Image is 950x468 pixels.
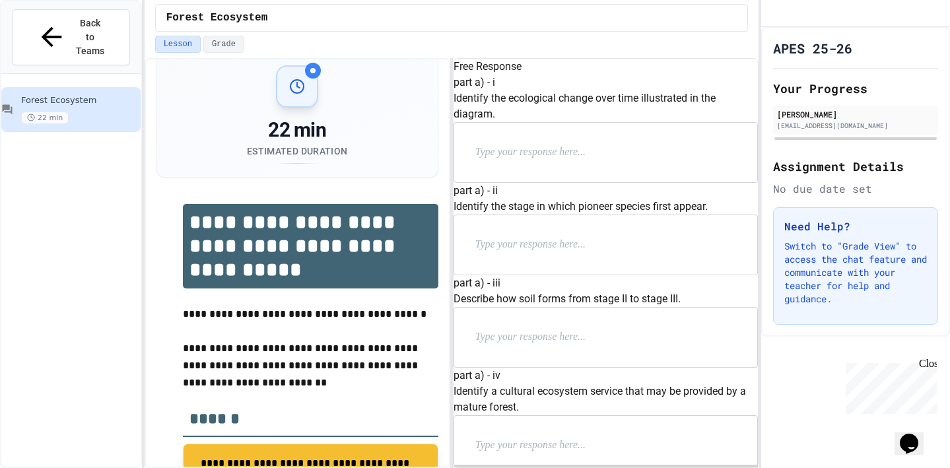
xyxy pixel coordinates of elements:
[5,5,91,84] div: Chat with us now!Close
[75,17,106,58] span: Back to Teams
[773,181,938,197] div: No due date set
[203,36,244,53] button: Grade
[166,10,268,26] span: Forest Ecosystem
[454,291,758,307] p: Describe how soil forms from stage II to stage III.
[454,384,758,415] p: Identify a cultural ecosystem service that may be provided by a mature forest.
[454,183,758,199] h6: part a) - ii
[247,118,347,142] div: 22 min
[773,157,938,176] h2: Assignment Details
[773,39,852,57] h1: APES 25-26
[21,95,138,106] span: Forest Ecosystem
[454,75,758,90] h6: part a) - i
[21,112,69,124] span: 22 min
[454,199,758,215] p: Identify the stage in which pioneer species first appear.
[247,145,347,158] div: Estimated Duration
[454,90,758,122] p: Identify the ecological change over time illustrated in the diagram.
[773,79,938,98] h2: Your Progress
[454,59,758,75] h6: Free Response
[840,358,937,414] iframe: chat widget
[454,368,758,384] h6: part a) - iv
[12,9,130,65] button: Back to Teams
[155,36,201,53] button: Lesson
[895,415,937,455] iframe: chat widget
[777,108,934,120] div: [PERSON_NAME]
[784,240,927,306] p: Switch to "Grade View" to access the chat feature and communicate with your teacher for help and ...
[454,275,758,291] h6: part a) - iii
[777,121,934,131] div: [EMAIL_ADDRESS][DOMAIN_NAME]
[784,218,927,234] h3: Need Help?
